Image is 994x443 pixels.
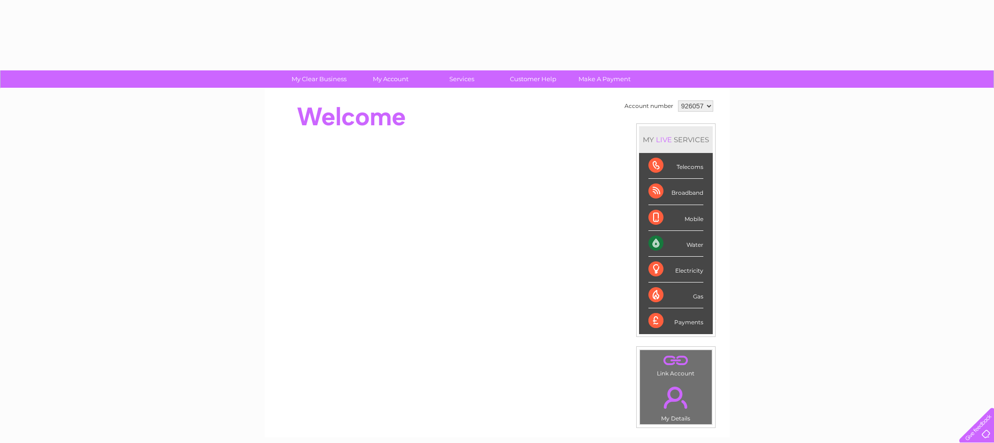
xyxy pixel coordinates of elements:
[566,70,643,88] a: Make A Payment
[648,283,703,308] div: Gas
[648,231,703,257] div: Water
[654,135,674,144] div: LIVE
[423,70,501,88] a: Services
[648,153,703,179] div: Telecoms
[648,257,703,283] div: Electricity
[642,381,709,414] a: .
[352,70,429,88] a: My Account
[494,70,572,88] a: Customer Help
[648,205,703,231] div: Mobile
[622,98,676,114] td: Account number
[642,352,709,369] a: .
[648,179,703,205] div: Broadband
[640,379,712,425] td: My Details
[280,70,358,88] a: My Clear Business
[639,126,713,153] div: MY SERVICES
[648,308,703,334] div: Payments
[640,350,712,379] td: Link Account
